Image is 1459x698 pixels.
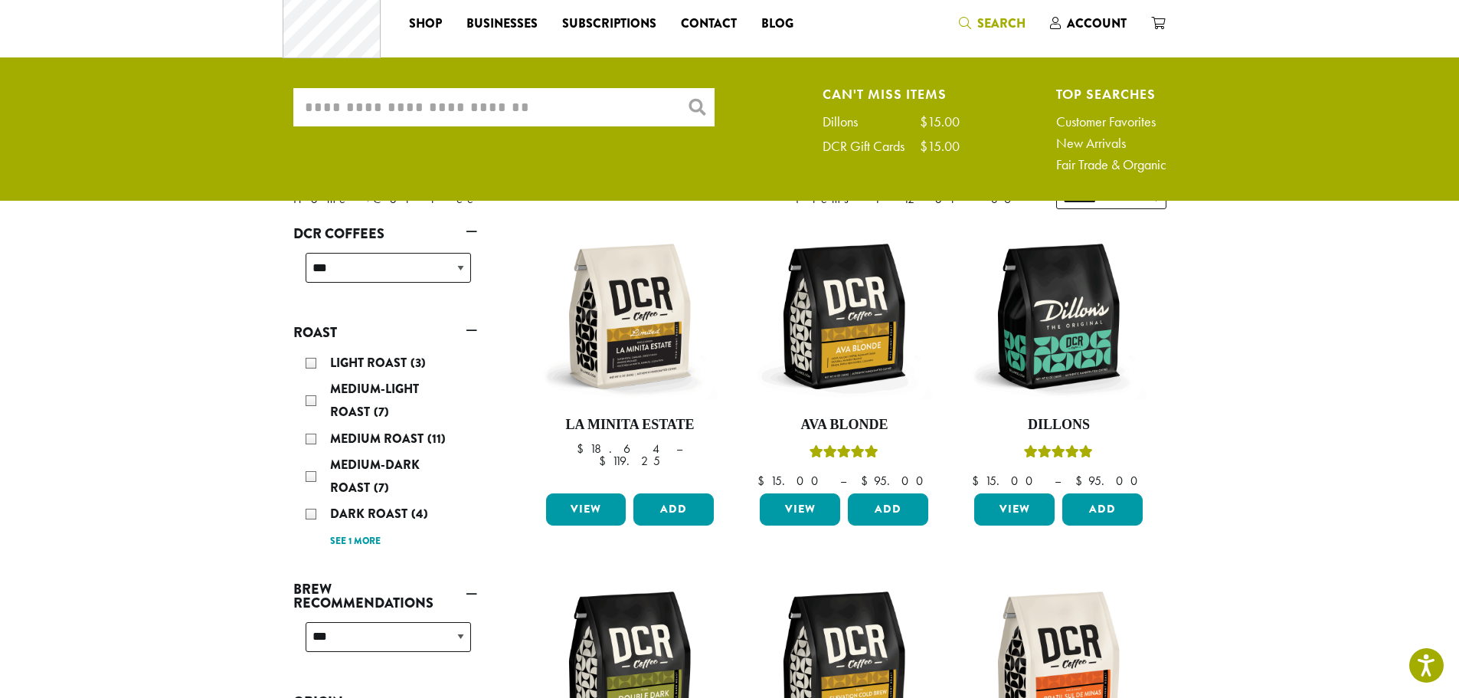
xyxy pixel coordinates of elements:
[1075,473,1145,489] bdi: 95.00
[330,430,427,447] span: Medium Roast
[823,139,920,153] div: DCR Gift Cards
[1067,15,1127,32] span: Account
[330,456,420,496] span: Medium-Dark Roast
[599,453,612,469] span: $
[760,493,840,526] a: View
[823,115,873,129] div: Dillons
[330,505,411,523] span: Dark Roast
[293,320,477,346] a: Roast
[542,417,718,434] h4: La Minita Estate
[681,15,737,34] span: Contact
[411,354,426,372] span: (3)
[972,473,985,489] span: $
[761,15,793,34] span: Blog
[293,346,477,558] div: Roast
[823,88,960,100] h4: Can't Miss Items
[546,493,626,526] a: View
[330,534,381,549] a: See 1 more
[1056,115,1166,129] a: Customer Favorites
[1075,473,1088,489] span: $
[577,441,590,457] span: $
[972,473,1040,489] bdi: 15.00
[293,616,477,670] div: Brew Recommendations
[974,493,1055,526] a: View
[1055,473,1061,489] span: –
[1056,136,1166,150] a: New Arrivals
[330,380,419,421] span: Medium-Light Roast
[330,354,411,372] span: Light Roast
[293,221,477,247] a: DCR Coffees
[1024,443,1093,466] div: Rated 5.00 out of 5
[756,228,932,487] a: Ava BlondeRated 5.00 out of 5
[970,228,1147,405] img: DCR-12oz-Dillons-Stock-scaled.png
[840,473,846,489] span: –
[920,139,960,153] div: $15.00
[374,403,389,421] span: (7)
[757,473,826,489] bdi: 15.00
[920,115,960,129] div: $15.00
[562,15,656,34] span: Subscriptions
[633,493,714,526] button: Add
[1062,493,1143,526] button: Add
[427,430,446,447] span: (11)
[861,473,931,489] bdi: 95.00
[756,228,932,405] img: DCR-12oz-Ava-Blonde-Stock-scaled.png
[1056,158,1166,172] a: Fair Trade & Organic
[293,247,477,301] div: DCR Coffees
[466,15,538,34] span: Businesses
[411,505,428,523] span: (4)
[1056,88,1166,100] h4: Top Searches
[409,15,442,34] span: Shop
[541,228,718,405] img: DCR-12oz-La-Minita-Estate-Stock-scaled.png
[293,576,477,616] a: Brew Recommendations
[397,11,454,36] a: Shop
[947,11,1038,36] a: Search
[756,417,932,434] h4: Ava Blonde
[599,453,660,469] bdi: 119.25
[757,473,770,489] span: $
[970,228,1147,487] a: DillonsRated 5.00 out of 5
[577,441,662,457] bdi: 18.64
[977,15,1026,32] span: Search
[861,473,874,489] span: $
[810,443,878,466] div: Rated 5.00 out of 5
[970,417,1147,434] h4: Dillons
[676,441,682,457] span: –
[848,493,928,526] button: Add
[542,228,718,487] a: La Minita Estate
[374,479,389,496] span: (7)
